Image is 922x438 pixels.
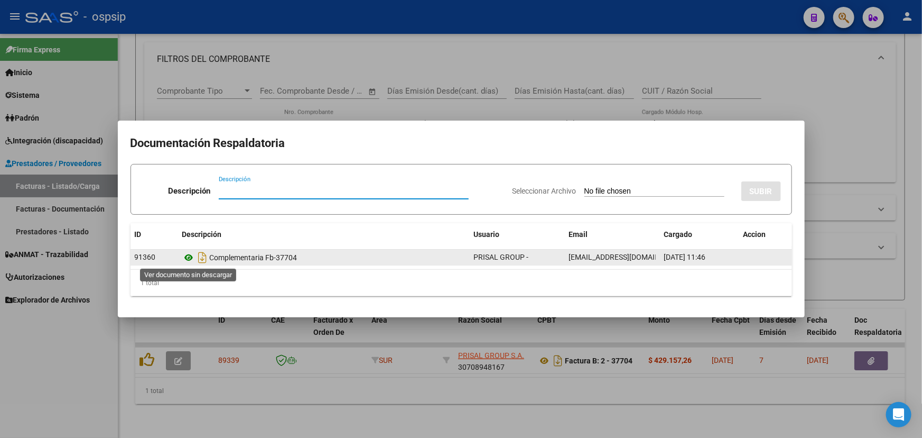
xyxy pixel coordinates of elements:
datatable-header-cell: Email [565,223,660,246]
i: Descargar documento [196,249,210,266]
span: [EMAIL_ADDRESS][DOMAIN_NAME] [569,253,686,261]
span: Usuario [474,230,500,239]
span: Email [569,230,588,239]
span: PRISAL GROUP - [474,253,529,261]
span: Cargado [664,230,693,239]
div: Complementaria Fb-37704 [182,249,465,266]
datatable-header-cell: Accion [739,223,792,246]
datatable-header-cell: ID [131,223,178,246]
span: 91360 [135,253,156,261]
h2: Documentación Respaldatoria [131,133,792,153]
span: [DATE] 11:46 [664,253,706,261]
div: 1 total [131,270,792,296]
span: SUBIR [750,187,772,196]
button: SUBIR [741,181,781,201]
span: ID [135,230,142,239]
p: Descripción [168,185,210,197]
datatable-header-cell: Descripción [178,223,470,246]
datatable-header-cell: Usuario [470,223,565,246]
span: Seleccionar Archivo [513,187,576,195]
span: Descripción [182,230,222,239]
div: Open Intercom Messenger [886,402,911,427]
datatable-header-cell: Cargado [660,223,739,246]
span: Accion [743,230,766,239]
